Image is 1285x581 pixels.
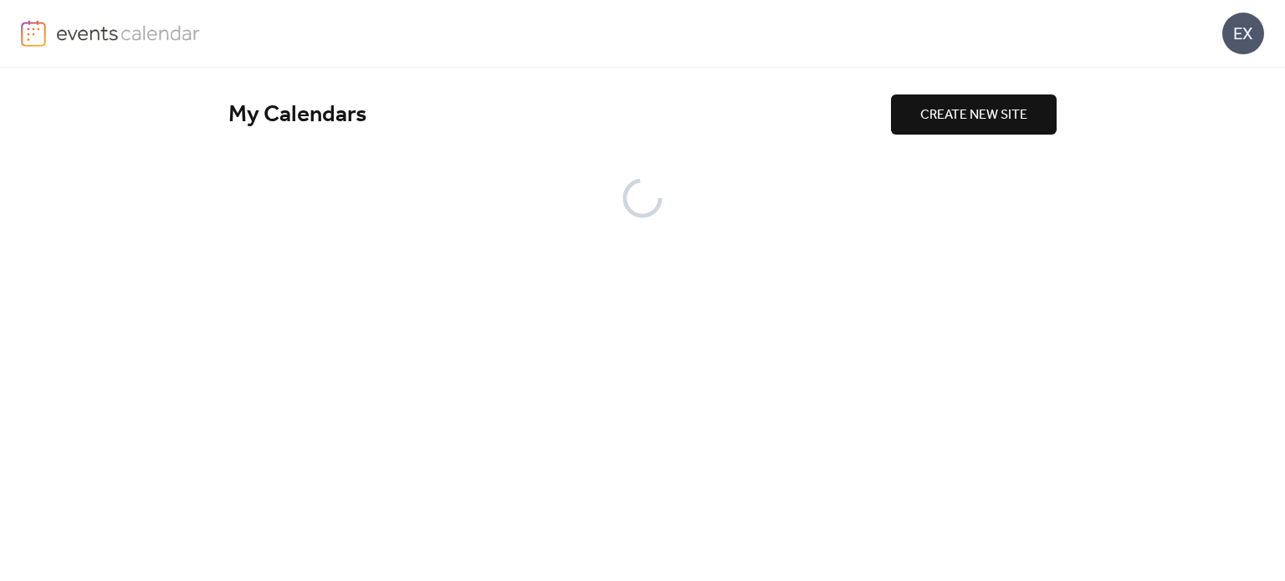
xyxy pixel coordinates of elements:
[920,105,1027,125] span: CREATE NEW SITE
[21,20,46,47] img: logo
[1222,13,1264,54] div: EX
[56,20,201,45] img: logo-type
[891,94,1057,135] button: CREATE NEW SITE
[228,100,891,130] div: My Calendars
